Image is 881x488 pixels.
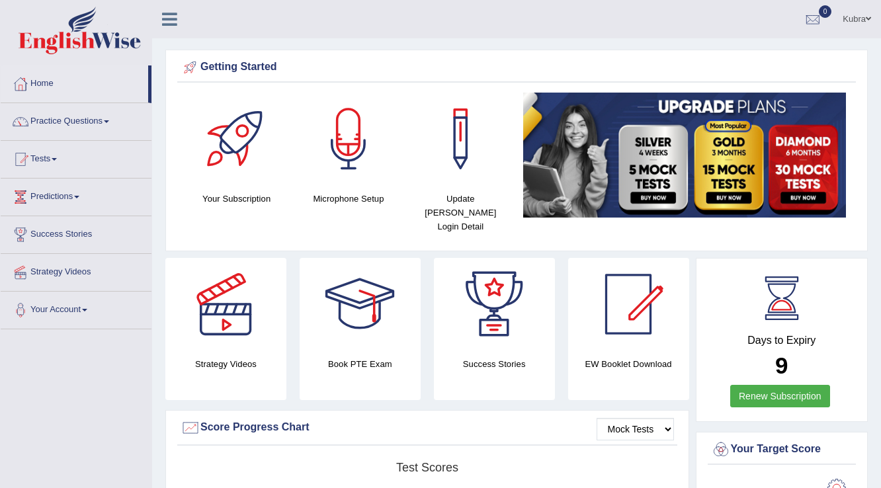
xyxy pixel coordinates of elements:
img: small5.jpg [523,93,846,218]
a: Tests [1,141,151,174]
h4: Days to Expiry [711,335,853,346]
h4: Microphone Setup [299,192,398,206]
a: Your Account [1,292,151,325]
a: Practice Questions [1,103,151,136]
b: 9 [775,352,788,378]
a: Home [1,65,148,99]
h4: Book PTE Exam [300,357,421,371]
h4: Strategy Videos [165,357,286,371]
div: Score Progress Chart [181,418,674,438]
a: Predictions [1,179,151,212]
h4: EW Booklet Download [568,357,689,371]
h4: Your Subscription [187,192,286,206]
span: 0 [819,5,832,18]
tspan: Test scores [396,461,458,474]
a: Strategy Videos [1,254,151,287]
h4: Success Stories [434,357,555,371]
div: Your Target Score [711,440,853,460]
h4: Update [PERSON_NAME] Login Detail [411,192,510,233]
div: Getting Started [181,58,853,77]
a: Renew Subscription [730,385,830,407]
a: Success Stories [1,216,151,249]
